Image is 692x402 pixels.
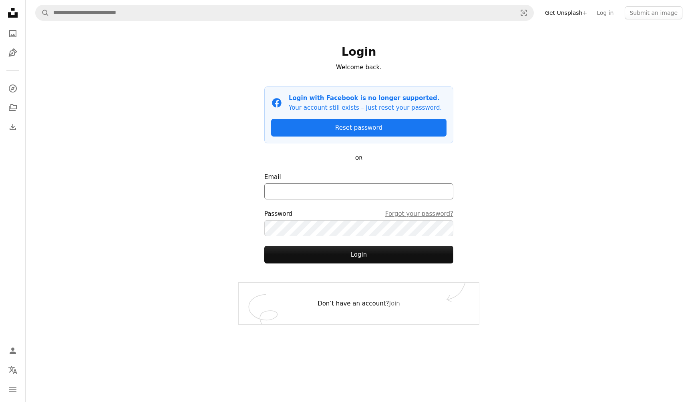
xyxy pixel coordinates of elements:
a: Log in / Sign up [5,343,21,359]
a: Home — Unsplash [5,5,21,22]
a: Join [389,300,400,307]
button: Submit an image [625,6,682,19]
a: Get Unsplash+ [540,6,592,19]
button: Search Unsplash [36,5,49,20]
button: Login [264,246,453,263]
label: Email [264,172,453,199]
a: Log in [592,6,618,19]
input: PasswordForgot your password? [264,220,453,236]
input: Email [264,183,453,199]
a: Explore [5,80,21,96]
small: OR [355,155,362,161]
a: Photos [5,26,21,42]
div: Password [264,209,453,219]
button: Language [5,362,21,378]
a: Forgot your password? [385,209,453,219]
form: Find visuals sitewide [35,5,534,21]
p: Login with Facebook is no longer supported. [289,93,442,103]
div: Don’t have an account? [239,283,479,324]
a: Collections [5,100,21,116]
button: Menu [5,381,21,397]
a: Reset password [271,119,447,137]
button: Visual search [514,5,533,20]
a: Illustrations [5,45,21,61]
a: Download History [5,119,21,135]
p: Your account still exists – just reset your password. [289,103,442,113]
h1: Login [264,45,453,59]
p: Welcome back. [264,62,453,72]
